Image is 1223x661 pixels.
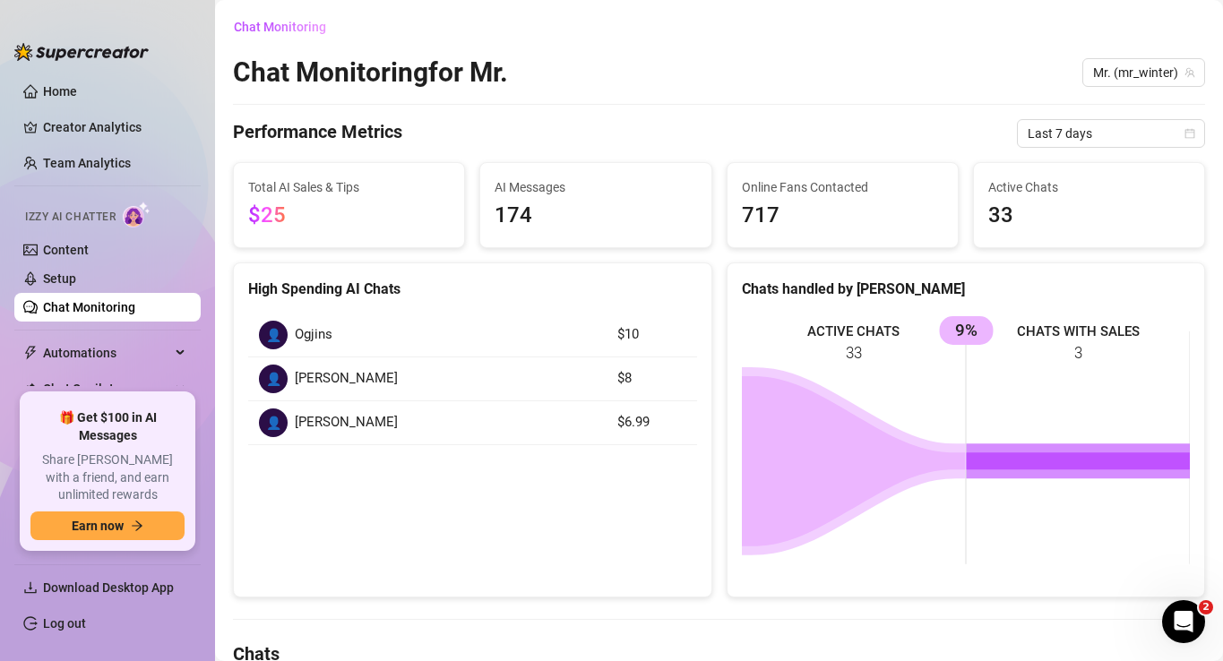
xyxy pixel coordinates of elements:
span: Mr. (mr_winter) [1093,59,1194,86]
article: $6.99 [617,412,685,434]
h4: Performance Metrics [233,119,402,148]
a: Creator Analytics [43,113,186,142]
span: Earn now [72,519,124,533]
span: team [1184,67,1195,78]
span: 2 [1199,600,1213,614]
img: AI Chatter [123,202,151,227]
span: Active Chats [988,177,1190,197]
div: High Spending AI Chats [248,278,697,300]
span: Chat Monitoring [234,20,326,34]
button: Chat Monitoring [233,13,340,41]
span: 174 [495,199,696,233]
span: Total AI Sales & Tips [248,177,450,197]
a: Log out [43,616,86,631]
span: 33 [988,199,1190,233]
span: Automations [43,339,170,367]
span: Share [PERSON_NAME] with a friend, and earn unlimited rewards [30,451,185,504]
span: download [23,580,38,595]
article: $8 [617,368,685,390]
span: Izzy AI Chatter [25,209,116,226]
span: arrow-right [131,519,143,532]
article: $10 [617,324,685,346]
div: Chats handled by [PERSON_NAME] [742,278,1191,300]
a: Chat Monitoring [43,300,135,314]
img: Chat Copilot [23,382,35,395]
span: Last 7 days [1028,120,1194,147]
button: Earn nowarrow-right [30,511,185,540]
a: Setup [43,271,76,286]
a: Home [43,84,77,99]
span: calendar [1184,128,1195,139]
iframe: Intercom live chat [1162,600,1205,643]
a: Content [43,243,89,257]
span: Download Desktop App [43,580,174,595]
img: logo-BBDzfeDw.svg [14,43,149,61]
div: 👤 [259,365,288,393]
span: 🎁 Get $100 in AI Messages [30,409,185,444]
h2: Chat Monitoring for Mr. [233,56,508,90]
div: 👤 [259,408,288,437]
a: Team Analytics [43,156,131,170]
span: $25 [248,202,286,227]
span: Chat Copilot [43,374,170,403]
span: Online Fans Contacted [742,177,943,197]
span: thunderbolt [23,346,38,360]
span: Ogjins [295,324,332,346]
span: [PERSON_NAME] [295,412,398,434]
span: 717 [742,199,943,233]
div: 👤 [259,321,288,349]
span: [PERSON_NAME] [295,368,398,390]
span: AI Messages [495,177,696,197]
